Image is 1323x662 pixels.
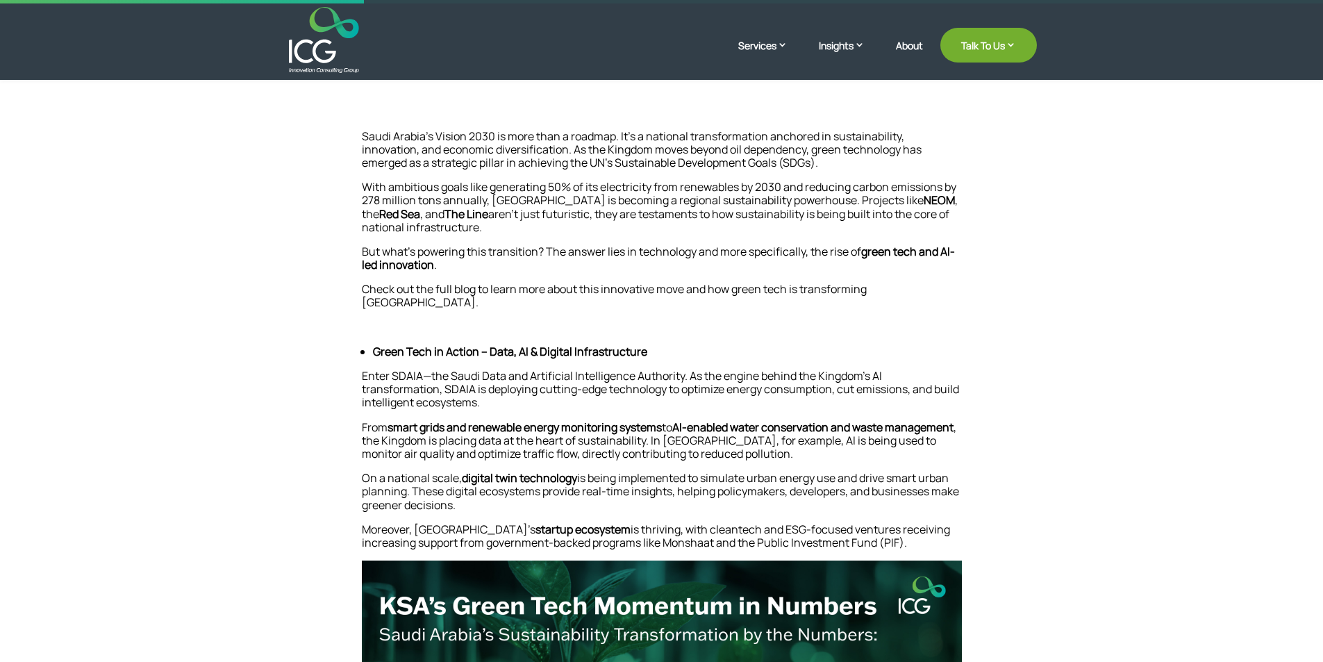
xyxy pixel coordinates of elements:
[462,470,577,486] strong: digital twin technology
[896,40,923,73] a: About
[362,370,962,421] p: Enter SDAIA—the Saudi Data and Artificial Intelligence Authority. As the engine behind the Kingdo...
[1092,512,1323,662] iframe: Chat Widget
[362,181,962,245] p: With ambitious goals like generating 50% of its electricity from renewables by 2030 and reducing ...
[362,244,955,272] strong: green tech and AI-led innovation
[362,245,962,283] p: But what’s powering this transition? The answer lies in technology and more specifically, the ris...
[362,421,962,472] p: From to , the Kingdom is placing data at the heart of sustainability. In [GEOGRAPHIC_DATA], for e...
[672,420,954,435] strong: AI-enabled water conservation and waste management
[535,522,631,537] strong: startup ecosystem
[289,7,359,73] img: ICG
[362,130,962,181] p: Saudi Arabia’s Vision 2030 is more than a roadmap. It’s a national transformation anchored in sus...
[362,472,962,523] p: On a national scale, is being implemented to simulate urban energy use and drive smart urban plan...
[388,420,662,435] strong: smart grids and renewable energy monitoring systems
[379,206,420,222] strong: Red Sea
[819,38,879,73] a: Insights
[924,192,955,208] strong: NEOM
[940,28,1037,63] a: Talk To Us
[362,283,962,320] p: Check out the full blog to learn more about this innovative move and how green tech is transformi...
[444,206,488,222] strong: The Line
[362,523,962,561] p: Moreover, [GEOGRAPHIC_DATA]’s is thriving, with cleantech and ESG-focused ventures receiving incr...
[373,344,647,359] strong: Green Tech in Action – Data, AI & Digital Infrastructure
[738,38,801,73] a: Services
